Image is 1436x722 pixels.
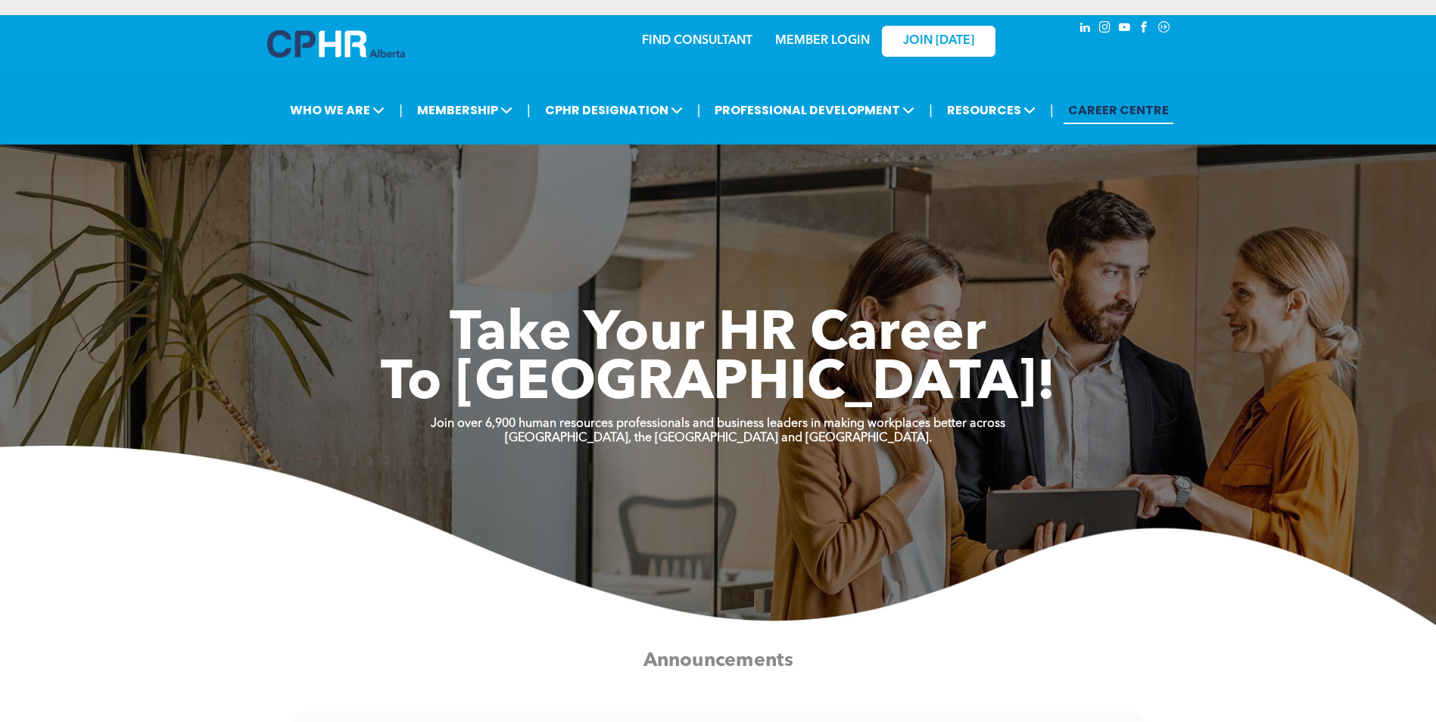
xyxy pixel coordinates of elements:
a: facebook [1136,19,1153,39]
span: RESOURCES [942,96,1040,124]
strong: Join over 6,900 human resources professionals and business leaders in making workplaces better ac... [431,418,1005,430]
a: Social network [1156,19,1173,39]
a: FIND CONSULTANT [642,35,752,47]
span: Take Your HR Career [450,308,986,363]
strong: [GEOGRAPHIC_DATA], the [GEOGRAPHIC_DATA] and [GEOGRAPHIC_DATA]. [505,432,932,444]
li: | [697,95,701,126]
a: JOIN [DATE] [882,26,995,57]
a: instagram [1097,19,1114,39]
span: MEMBERSHIP [413,96,517,124]
li: | [929,95,933,126]
span: Announcements [643,651,793,670]
li: | [527,95,531,126]
li: | [399,95,403,126]
a: youtube [1117,19,1133,39]
li: | [1050,95,1054,126]
span: To [GEOGRAPHIC_DATA]! [381,357,1056,412]
span: JOIN [DATE] [903,34,974,48]
a: MEMBER LOGIN [775,35,870,47]
img: A blue and white logo for cp alberta [267,30,405,58]
span: CPHR DESIGNATION [540,96,687,124]
span: WHO WE ARE [285,96,389,124]
a: CAREER CENTRE [1064,96,1173,124]
span: PROFESSIONAL DEVELOPMENT [710,96,919,124]
a: linkedin [1077,19,1094,39]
